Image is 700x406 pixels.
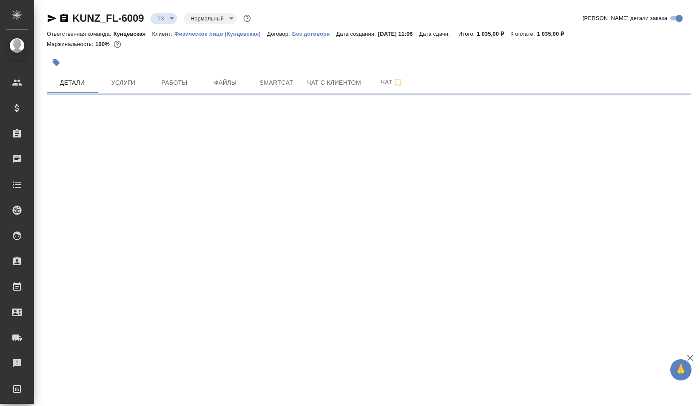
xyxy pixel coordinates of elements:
[336,31,378,37] p: Дата создания:
[174,30,267,37] a: Физическое лицо (Кунцевская)
[174,31,267,37] p: Физическое лицо (Кунцевская)
[72,12,144,24] a: KUNZ_FL-6009
[47,31,114,37] p: Ответственная команда:
[112,39,123,50] button: 0.00 RUB;
[371,77,412,88] span: Чат
[114,31,152,37] p: Кунцевская
[47,13,57,23] button: Скопировать ссылку для ЯМессенджера
[155,15,167,22] button: ТЗ
[47,41,95,47] p: Маржинальность:
[188,15,226,22] button: Нормальный
[583,14,667,23] span: [PERSON_NAME] детали заказа
[103,77,144,88] span: Услуги
[256,77,297,88] span: Smartcat
[151,13,177,24] div: ТЗ
[47,53,65,72] button: Добавить тэг
[307,77,361,88] span: Чат с клиентом
[59,13,69,23] button: Скопировать ссылку
[419,31,452,37] p: Дата сдачи:
[184,13,236,24] div: ТЗ
[242,13,253,24] button: Доп статусы указывают на важность/срочность заказа
[292,30,336,37] a: Без договора
[267,31,292,37] p: Договор:
[510,31,537,37] p: К оплате:
[670,359,691,380] button: 🙏
[292,31,336,37] p: Без договора
[393,77,403,88] svg: Подписаться
[152,31,174,37] p: Клиент:
[537,31,571,37] p: 1 035,00 ₽
[378,31,419,37] p: [DATE] 11:06
[154,77,195,88] span: Работы
[458,31,477,37] p: Итого:
[52,77,93,88] span: Детали
[674,361,688,379] span: 🙏
[477,31,510,37] p: 1 035,00 ₽
[205,77,246,88] span: Файлы
[95,41,112,47] p: 100%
